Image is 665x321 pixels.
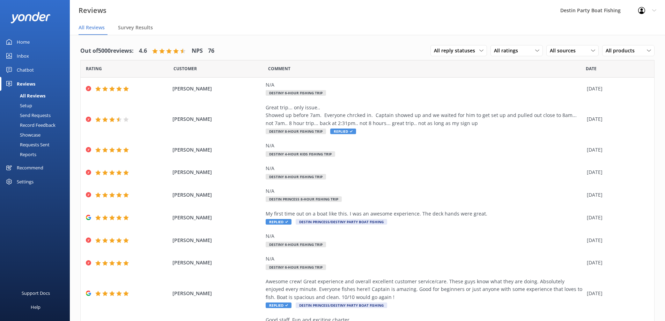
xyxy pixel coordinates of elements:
span: All ratings [494,47,522,54]
a: Setup [4,101,70,110]
h4: 4.6 [139,46,147,56]
img: yonder-white-logo.png [10,12,51,23]
span: All products [606,47,639,54]
span: [PERSON_NAME] [172,146,263,154]
span: All sources [550,47,580,54]
span: [PERSON_NAME] [172,191,263,199]
div: My first time out on a boat like this. I was an awesome experience. The deck hands were great. [266,210,583,218]
span: [PERSON_NAME] [172,85,263,93]
div: [DATE] [587,290,645,297]
div: Awesome crew! Great experience and overall excellent customer service/care. These guys know what ... [266,278,583,301]
div: Help [31,300,40,314]
h4: 76 [208,46,214,56]
span: Replied [266,219,291,225]
a: All Reviews [4,91,70,101]
span: Replied [330,129,356,134]
span: Destin Princess/Destiny Party Boat Fishing [296,302,387,308]
h4: Out of 5000 reviews: [80,46,134,56]
div: [DATE] [587,168,645,176]
a: Record Feedback [4,120,70,130]
div: Reviews [17,77,35,91]
div: N/A [266,165,583,172]
span: [PERSON_NAME] [172,259,263,267]
div: N/A [266,81,583,89]
span: Date [173,65,197,72]
a: Requests Sent [4,140,70,149]
span: [PERSON_NAME] [172,168,263,176]
div: Settings [17,175,34,189]
a: Send Requests [4,110,70,120]
a: Showcase [4,130,70,140]
a: Reports [4,149,70,159]
div: N/A [266,187,583,195]
div: [DATE] [587,146,645,154]
div: [DATE] [587,85,645,93]
div: Chatbot [17,63,34,77]
span: All Reviews [79,24,105,31]
div: Support Docs [22,286,50,300]
span: Replied [266,302,291,308]
div: [DATE] [587,191,645,199]
span: Destiny 6-Hour Fishing Trip [266,242,326,247]
div: Record Feedback [4,120,56,130]
span: Destin Princess 8-Hour Fishing Trip [266,196,342,202]
div: Inbox [17,49,29,63]
span: Destiny 4-Hour Kids Fishing Trip [266,151,335,157]
span: Destiny 8-Hour Fishing Trip [266,174,326,180]
div: Showcase [4,130,40,140]
span: Destiny 6-Hour Fishing Trip [266,90,326,96]
span: Destin Princess/Destiny Party Boat Fishing [296,219,387,225]
div: Requests Sent [4,140,50,149]
span: [PERSON_NAME] [172,290,263,297]
div: [DATE] [587,259,645,267]
span: Question [268,65,290,72]
div: N/A [266,255,583,263]
div: Recommend [17,161,43,175]
div: All Reviews [4,91,45,101]
div: Great trip... only issue.. Showed up before 7am. Everyone chrcked in. Captain showed up and we wa... [266,104,583,127]
span: All reply statuses [434,47,479,54]
div: Home [17,35,30,49]
div: Reports [4,149,36,159]
div: [DATE] [587,236,645,244]
div: N/A [266,232,583,240]
div: [DATE] [587,115,645,123]
span: [PERSON_NAME] [172,236,263,244]
span: Destiny 6-Hour Fishing Trip [266,264,326,270]
h4: NPS [192,46,203,56]
span: Date [86,65,102,72]
h3: Reviews [79,5,106,16]
div: Send Requests [4,110,51,120]
span: Survey Results [118,24,153,31]
span: [PERSON_NAME] [172,214,263,221]
span: [PERSON_NAME] [172,115,263,123]
div: N/A [266,142,583,149]
span: Destiny 8-Hour Fishing Trip [266,129,326,134]
div: [DATE] [587,214,645,221]
div: Setup [4,101,32,110]
span: Date [586,65,597,72]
